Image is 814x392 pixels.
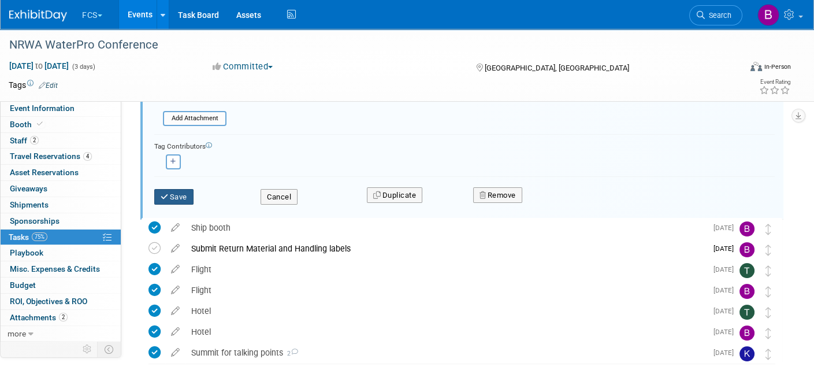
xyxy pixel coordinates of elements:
a: edit [165,306,185,316]
span: 75% [32,232,47,241]
span: Booth [10,120,45,129]
span: Attachments [10,313,68,322]
div: Flight [185,280,707,300]
a: Travel Reservations4 [1,149,121,164]
span: [DATE] [713,349,739,357]
div: Event Format [675,60,791,77]
i: Move task [765,224,771,235]
span: 2 [283,350,298,357]
span: Asset Reservations [10,168,79,177]
a: edit [165,264,185,275]
span: Giveaways [10,184,47,193]
i: Move task [765,349,771,360]
div: Hotel [185,301,707,321]
td: Toggle Event Tabs [98,342,121,357]
a: ROI, Objectives & ROO [1,294,121,309]
div: Event Rating [759,79,790,85]
a: Shipments [1,197,121,213]
button: Remove [473,187,522,204]
a: Search [689,5,742,25]
a: Event Information [1,101,121,116]
div: Summit for talking points [185,343,707,363]
span: [DATE] [713,265,739,273]
div: Flight [185,260,707,279]
img: Barb DeWyer [739,242,754,257]
a: edit [165,285,185,295]
i: Move task [765,328,771,339]
span: (3 days) [71,63,95,71]
span: Sponsorships [10,216,60,225]
span: [GEOGRAPHIC_DATA], [GEOGRAPHIC_DATA] [485,64,629,72]
button: Cancel [261,189,298,205]
span: [DATE] [713,307,739,315]
div: Ship booth [185,218,707,238]
body: Rich Text Area. Press ALT-0 for help. [6,5,612,16]
a: edit [165,347,185,358]
a: Staff2 [1,133,121,149]
span: Travel Reservations [10,151,92,161]
span: [DATE] [713,245,739,253]
button: Duplicate [367,187,422,204]
span: [DATE] [713,328,739,336]
img: Barb DeWyer [739,326,754,341]
img: ExhibitDay [9,10,67,21]
span: Misc. Expenses & Credits [10,264,100,273]
a: Giveaways [1,181,121,197]
span: more [8,329,26,338]
a: Sponsorships [1,213,121,229]
span: 2 [30,136,39,145]
i: Move task [765,265,771,276]
img: Barb DeWyer [739,221,754,236]
div: Submit Return Material and Handling labels [185,239,707,258]
span: 4 [83,152,92,161]
div: Tag Contributors [154,139,775,151]
td: Personalize Event Tab Strip [77,342,98,357]
span: Event Information [10,103,75,113]
span: ROI, Objectives & ROO [10,297,87,306]
span: [DATE] [DATE] [9,61,69,71]
span: to [34,61,44,71]
a: Tasks75% [1,230,121,245]
a: edit [165,243,185,254]
span: [DATE] [713,224,739,232]
a: Playbook [1,245,121,261]
img: Barb DeWyer [739,284,754,299]
i: Move task [765,286,771,297]
a: Misc. Expenses & Credits [1,261,121,277]
td: Tags [9,79,58,91]
img: Kevin barnes [739,346,754,361]
div: NRWA WaterPro Conference [5,35,724,56]
a: Edit [39,82,58,90]
button: Save [154,189,194,205]
img: Tommy Raye [739,263,754,278]
span: Staff [10,136,39,145]
span: Search [705,11,731,20]
span: [DATE] [713,286,739,294]
span: Budget [10,280,36,290]
div: Hotel [185,322,707,342]
a: Attachments2 [1,310,121,326]
i: Move task [765,307,771,318]
i: Booth reservation complete [37,121,43,127]
a: edit [165,223,185,233]
a: Booth [1,117,121,132]
i: Move task [765,245,771,256]
a: edit [165,327,185,337]
span: Shipments [10,200,49,209]
span: Tasks [9,232,47,242]
img: Format-Inperson.png [750,62,762,71]
span: Playbook [10,248,43,257]
img: Barb DeWyer [757,4,779,26]
a: Budget [1,278,121,293]
img: Tommy Raye [739,305,754,320]
a: more [1,326,121,342]
div: In-Person [764,62,791,71]
a: Asset Reservations [1,165,121,180]
span: 2 [59,313,68,321]
button: Committed [209,61,277,73]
